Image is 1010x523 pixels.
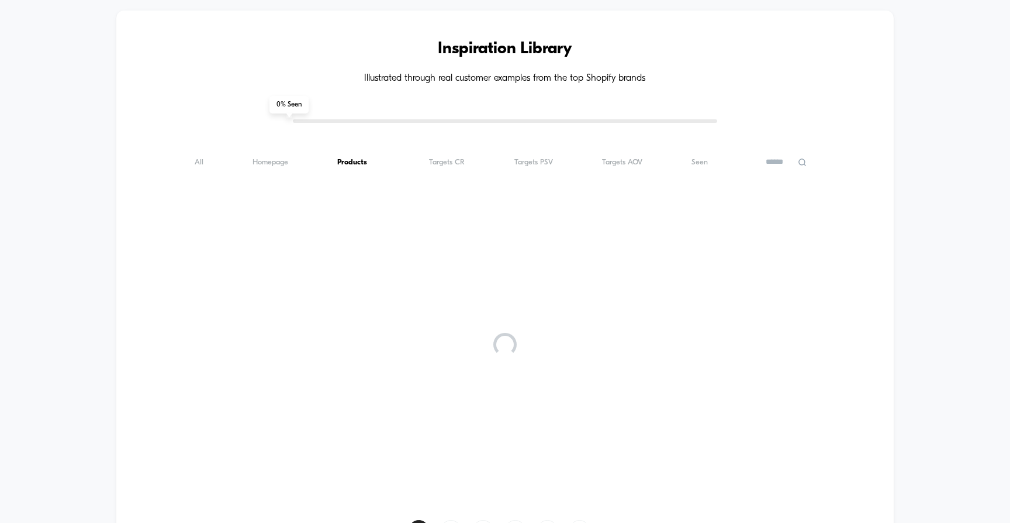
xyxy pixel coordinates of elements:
span: All [195,158,203,167]
span: Targets PSV [514,158,553,167]
h3: Inspiration Library [151,40,859,59]
span: Targets CR [429,158,465,167]
span: Targets AOV [602,158,642,167]
span: 0 % Seen [269,96,309,113]
span: Seen [691,158,708,167]
h4: Illustrated through real customer examples from the top Shopify brands [151,73,859,84]
span: Products [337,158,380,167]
span: Homepage [252,158,288,167]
